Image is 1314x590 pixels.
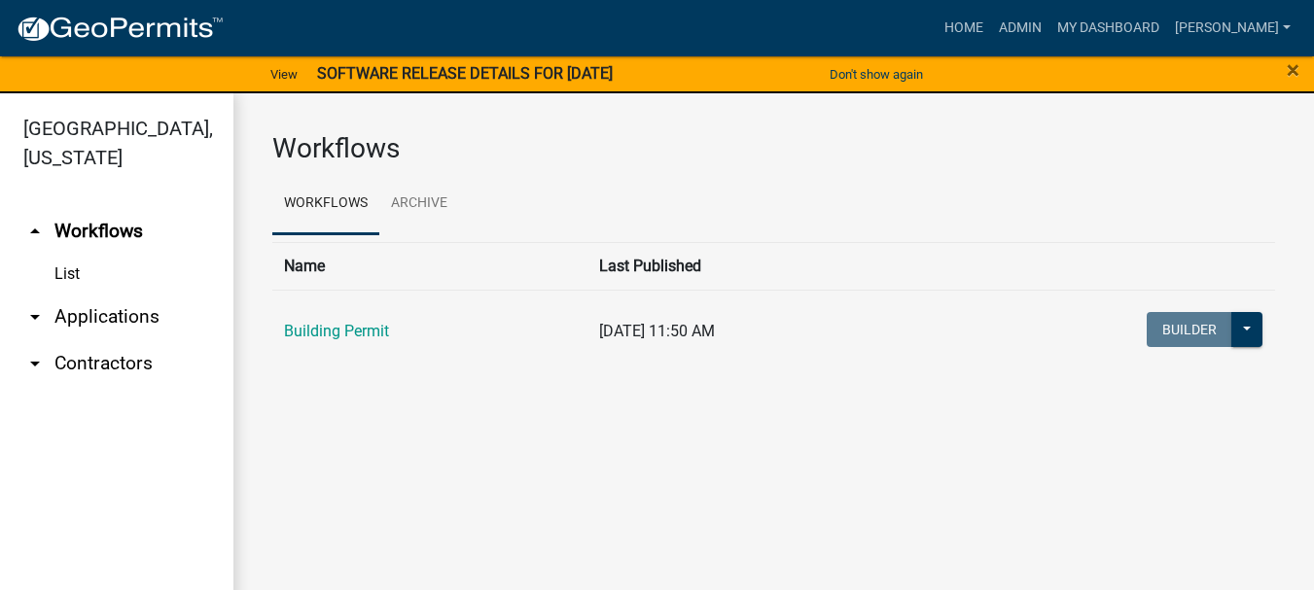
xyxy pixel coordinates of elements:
[1287,56,1299,84] span: ×
[991,10,1049,47] a: Admin
[272,173,379,235] a: Workflows
[272,242,587,290] th: Name
[379,173,459,235] a: Archive
[23,352,47,375] i: arrow_drop_down
[1287,58,1299,82] button: Close
[317,64,613,83] strong: SOFTWARE RELEASE DETAILS FOR [DATE]
[284,322,389,340] a: Building Permit
[272,132,1275,165] h3: Workflows
[599,322,715,340] span: [DATE] 11:50 AM
[23,220,47,243] i: arrow_drop_up
[1147,312,1232,347] button: Builder
[822,58,931,90] button: Don't show again
[1167,10,1298,47] a: [PERSON_NAME]
[1049,10,1167,47] a: My Dashboard
[587,242,929,290] th: Last Published
[263,58,305,90] a: View
[23,305,47,329] i: arrow_drop_down
[937,10,991,47] a: Home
